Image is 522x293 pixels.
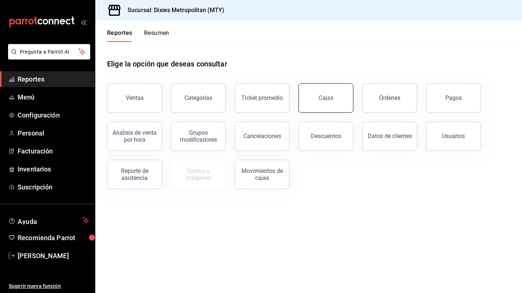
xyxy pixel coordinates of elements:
[18,216,80,225] span: Ayuda
[18,146,89,156] span: Facturación
[144,29,169,42] button: Resumen
[107,29,169,42] div: navigation tabs
[176,167,221,181] div: Costos y márgenes
[18,74,89,84] span: Reportes
[107,160,162,189] button: Reporte de asistencia
[107,122,162,151] button: Análisis de venta por hora
[8,44,90,59] button: Pregunta a Parrot AI
[81,19,87,25] button: open_drawer_menu
[368,133,412,140] div: Datos de clientes
[235,83,290,113] button: Ticket promedio
[18,164,89,174] span: Inventarios
[112,167,157,181] div: Reporte de asistencia
[426,83,481,113] button: Pagos
[184,94,212,101] div: Categorías
[171,160,226,189] button: Contrata inventarios para ver este reporte
[362,83,417,113] button: Órdenes
[9,282,89,290] span: Sugerir nueva función
[239,167,285,181] div: Movimientos de cajas
[311,133,341,140] div: Descuentos
[18,128,89,138] span: Personal
[122,6,225,15] h3: Sucursal: Dixies Metropolitan (MTY)
[298,122,353,151] button: Descuentos
[18,233,89,243] span: Recomienda Parrot
[18,182,89,192] span: Suscripción
[18,110,89,120] span: Configuración
[235,160,290,189] button: Movimientos de cajas
[442,133,465,140] div: Usuarios
[362,122,417,151] button: Datos de clientes
[235,122,290,151] button: Cancelaciones
[18,92,89,102] span: Menú
[426,122,481,151] button: Usuarios
[126,94,144,101] div: Ventas
[20,48,79,56] span: Pregunta a Parrot AI
[445,94,462,101] div: Pagos
[319,94,334,102] div: Cajas
[176,129,221,143] div: Grupos modificadores
[112,129,157,143] div: Análisis de venta por hora
[171,83,226,113] button: Categorías
[379,94,400,101] div: Órdenes
[107,83,162,113] button: Ventas
[107,29,132,42] button: Reportes
[107,58,227,69] h1: Elige la opción que deseas consultar
[241,94,283,101] div: Ticket promedio
[171,122,226,151] button: Grupos modificadores
[5,53,90,61] a: Pregunta a Parrot AI
[18,251,89,261] span: [PERSON_NAME]
[243,133,281,140] div: Cancelaciones
[298,83,353,113] a: Cajas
